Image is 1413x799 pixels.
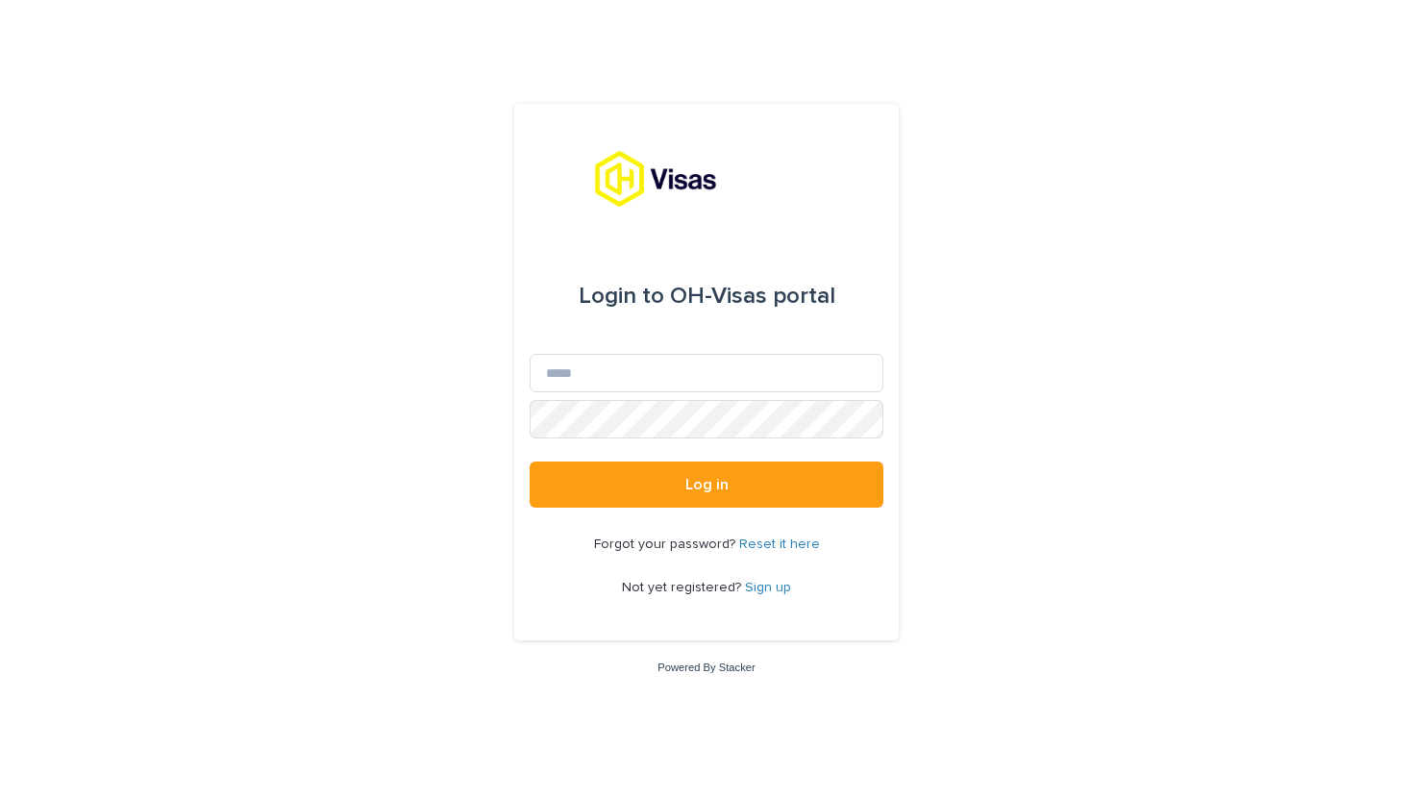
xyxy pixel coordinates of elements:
img: tx8HrbJQv2PFQx4TXEq5 [594,150,819,208]
a: Powered By Stacker [657,662,755,673]
span: Forgot your password? [594,537,739,551]
span: Login to [579,285,664,308]
a: Sign up [745,581,791,594]
a: Reset it here [739,537,820,551]
button: Log in [530,462,883,508]
span: Log in [685,477,729,492]
div: OH-Visas portal [579,269,835,323]
span: Not yet registered? [622,581,745,594]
